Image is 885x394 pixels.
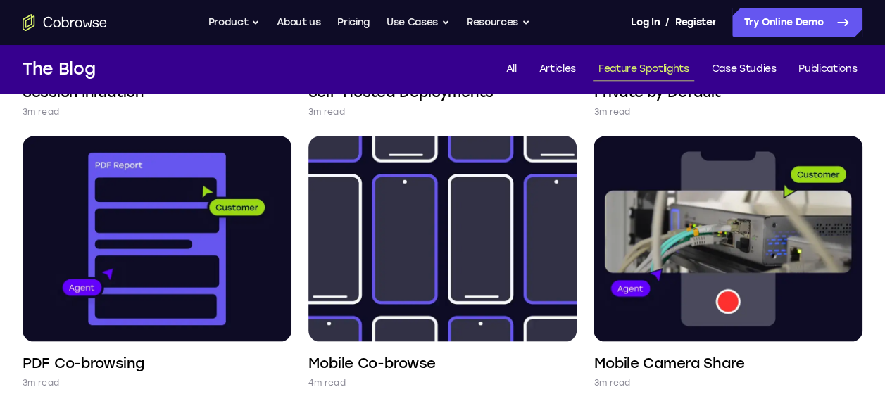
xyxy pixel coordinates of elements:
p: 3m read [308,105,345,119]
a: Mobile Co-browse 4m read [308,136,577,388]
p: 3m read [594,105,630,119]
a: Case Studies [705,58,782,81]
h4: Mobile Camera Share [594,352,744,372]
a: Publications [793,58,862,81]
a: PDF Co-browsing 3m read [23,136,291,388]
button: Resources [467,8,530,37]
p: 4m read [308,375,346,389]
a: Feature Spotlights [593,58,695,81]
a: Pricing [337,8,370,37]
a: All [501,58,522,81]
img: PDF Co-browsing [23,136,291,341]
button: Use Cases [387,8,450,37]
a: Log In [631,8,659,37]
a: Mobile Camera Share 3m read [594,136,862,388]
img: Mobile Camera Share [594,136,862,341]
h4: Mobile Co-browse [308,352,436,372]
p: 3m read [594,375,630,389]
a: Try Online Demo [732,8,862,37]
a: Register [675,8,716,37]
h4: PDF Co-browsing [23,352,144,372]
a: Articles [533,58,581,81]
h1: The Blog [23,56,95,82]
button: Product [208,8,261,37]
a: About us [277,8,320,37]
img: Mobile Co-browse [308,136,577,341]
a: Go to the home page [23,14,107,31]
span: / [665,14,670,31]
p: 3m read [23,375,59,389]
p: 3m read [23,105,59,119]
